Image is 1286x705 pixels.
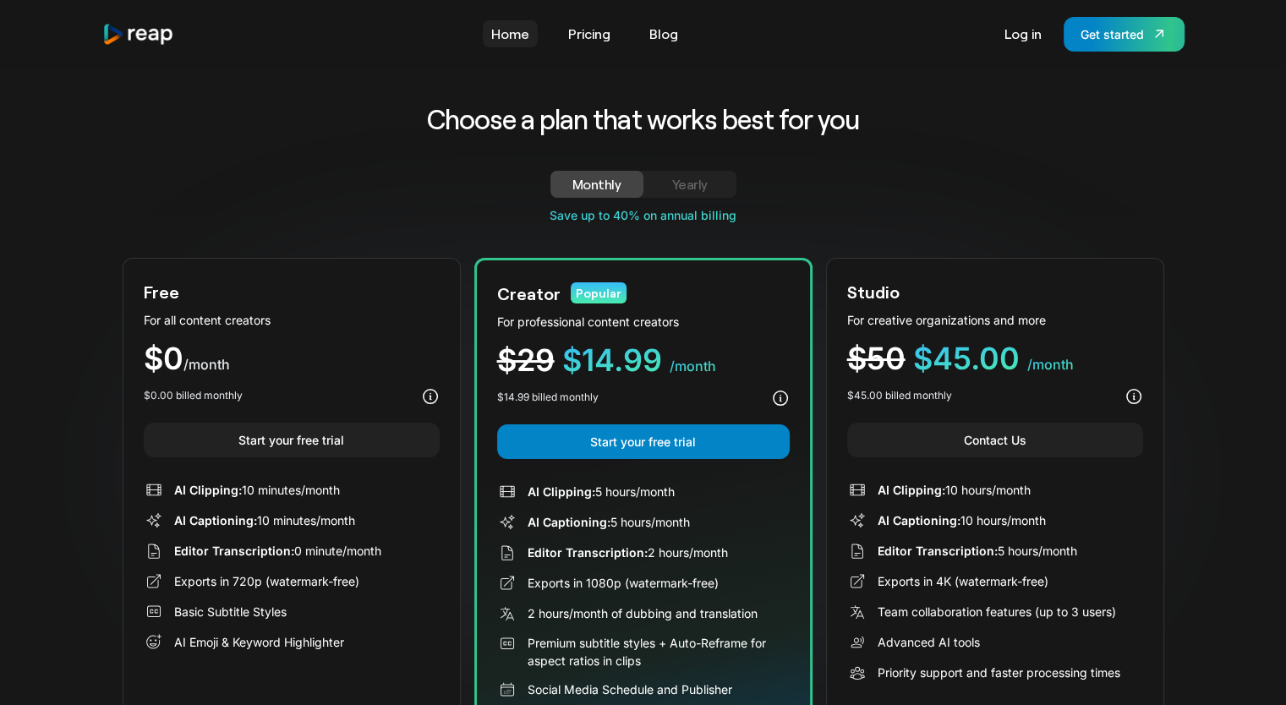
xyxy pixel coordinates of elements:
[878,511,1046,529] div: 10 hours/month
[497,313,790,331] div: For professional content creators
[123,206,1164,224] div: Save up to 40% on annual billing
[144,343,440,374] div: $0
[878,481,1031,499] div: 10 hours/month
[560,20,619,47] a: Pricing
[528,483,675,500] div: 5 hours/month
[102,23,175,46] img: reap logo
[183,356,230,373] span: /month
[571,174,623,194] div: Monthly
[497,281,561,306] div: Creator
[497,390,599,405] div: $14.99 billed monthly
[174,513,257,527] span: AI Captioning:
[528,604,758,622] div: 2 hours/month of dubbing and translation
[528,544,728,561] div: 2 hours/month
[878,542,1077,560] div: 5 hours/month
[878,633,980,651] div: Advanced AI tools
[847,279,900,304] div: Studio
[1027,356,1074,373] span: /month
[670,358,716,374] span: /month
[562,342,662,379] span: $14.99
[878,572,1048,590] div: Exports in 4K (watermark-free)
[497,342,555,379] span: $29
[878,603,1116,620] div: Team collaboration features (up to 3 users)
[174,633,344,651] div: AI Emoji & Keyword Highlighter
[174,511,355,529] div: 10 minutes/month
[497,424,790,459] a: Start your free trial
[102,23,175,46] a: home
[174,603,287,620] div: Basic Subtitle Styles
[174,544,294,558] span: Editor Transcription:
[878,513,960,527] span: AI Captioning:
[878,544,998,558] span: Editor Transcription:
[1081,25,1144,43] div: Get started
[144,423,440,457] a: Start your free trial
[847,388,952,403] div: $45.00 billed monthly
[528,634,790,669] div: Premium subtitle styles + Auto-Reframe for aspect ratios in clips
[174,542,381,560] div: 0 minute/month
[174,481,340,499] div: 10 minutes/month
[144,311,440,329] div: For all content creators
[144,388,243,403] div: $0.00 billed monthly
[528,545,648,560] span: Editor Transcription:
[847,423,1143,457] a: Contact Us
[528,513,690,531] div: 5 hours/month
[174,483,242,497] span: AI Clipping:
[664,174,716,194] div: Yearly
[528,574,719,592] div: Exports in 1080p (watermark-free)
[294,101,992,137] h2: Choose a plan that works best for you
[878,483,945,497] span: AI Clipping:
[483,20,538,47] a: Home
[847,340,906,377] span: $50
[1064,17,1185,52] a: Get started
[913,340,1020,377] span: $45.00
[528,484,595,499] span: AI Clipping:
[144,279,179,304] div: Free
[996,20,1050,47] a: Log in
[878,664,1120,681] div: Priority support and faster processing times
[641,20,687,47] a: Blog
[528,680,732,698] div: Social Media Schedule and Publisher
[571,282,627,303] div: Popular
[174,572,359,590] div: Exports in 720p (watermark-free)
[528,515,610,529] span: AI Captioning:
[847,311,1143,329] div: For creative organizations and more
